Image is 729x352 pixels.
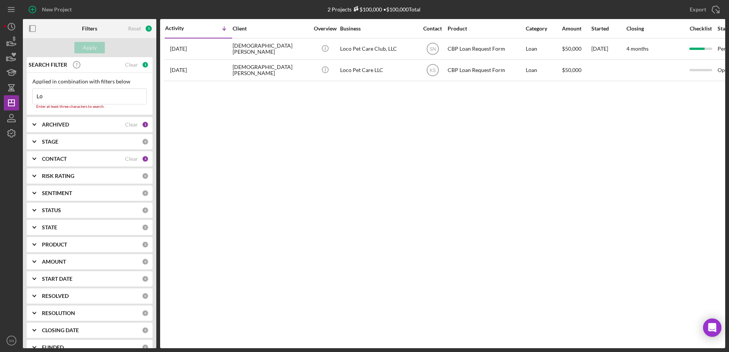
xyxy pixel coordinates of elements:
div: 0 [142,138,149,145]
div: Loan [526,60,561,80]
div: 0 [142,344,149,351]
div: Started [591,26,626,32]
div: 0 [142,310,149,317]
b: RESOLVED [42,293,69,299]
b: ARCHIVED [42,122,69,128]
div: Business [340,26,416,32]
div: 0 [142,327,149,334]
time: 2025-09-05 17:43 [170,46,187,52]
div: 5 [145,25,153,32]
b: PRODUCT [42,242,67,248]
div: Reset [128,26,141,32]
div: Clear [125,156,138,162]
b: Filters [82,26,97,32]
div: 1 [142,121,149,128]
div: 0 [142,241,149,248]
b: CLOSING DATE [42,327,79,333]
button: Apply [74,42,105,53]
div: Loco Pet Care LLC [340,60,416,80]
b: FUNDED [42,344,64,350]
div: Amount [562,26,591,32]
button: SN [4,333,19,348]
div: 1 [142,61,149,68]
b: AMOUNT [42,259,66,265]
div: 0 [142,224,149,231]
div: 0 [142,258,149,265]
text: SN [429,46,436,52]
b: STAGE [42,139,58,145]
b: SENTIMENT [42,190,72,196]
div: Closing [626,26,684,32]
div: [DATE] [591,39,626,59]
div: 0 [142,275,149,282]
div: CBP Loan Request Form [448,60,524,80]
div: Enter at least three characters to search. [32,104,147,109]
div: [DEMOGRAPHIC_DATA][PERSON_NAME] [233,39,309,59]
div: 0 [142,293,149,299]
div: [DEMOGRAPHIC_DATA][PERSON_NAME] [233,60,309,80]
b: START DATE [42,276,72,282]
div: Overview [311,26,339,32]
text: SN [9,339,14,343]
time: 2025-07-18 19:51 [170,67,187,73]
div: 0 [142,173,149,179]
div: CBP Loan Request Form [448,39,524,59]
span: $50,000 [562,67,581,73]
b: STATUS [42,207,61,213]
time: 4 months [626,45,649,52]
b: STATE [42,224,57,230]
div: 0 [142,190,149,197]
text: KS [429,68,435,73]
div: Apply [83,42,97,53]
b: RISK RATING [42,173,74,179]
div: New Project [42,2,72,17]
b: CONTACT [42,156,67,162]
div: Loan [526,39,561,59]
div: Activity [165,25,199,31]
div: Open Intercom Messenger [703,318,721,337]
div: 0 [142,207,149,214]
div: Product [448,26,524,32]
div: 2 Projects • $100,000 Total [328,6,421,13]
button: New Project [23,2,79,17]
div: Clear [125,122,138,128]
div: Client [233,26,309,32]
b: RESOLUTION [42,310,75,316]
div: Checklist [684,26,717,32]
div: $100,000 [352,6,382,13]
div: Applied in combination with filters below [32,78,147,85]
div: Category [526,26,561,32]
div: 3 [142,155,149,162]
b: SEARCH FILTER [29,62,67,68]
div: Loco Pet Care Club, LLC [340,39,416,59]
div: Clear [125,62,138,68]
button: Export [682,2,725,17]
div: Contact [418,26,447,32]
div: Export [690,2,706,17]
span: $50,000 [562,45,581,52]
